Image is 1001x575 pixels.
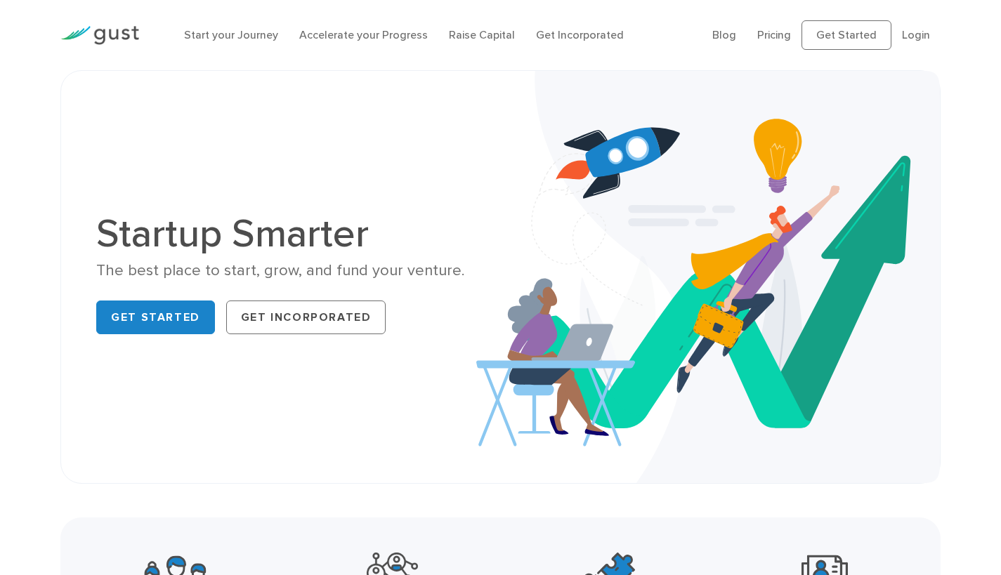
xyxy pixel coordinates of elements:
[536,28,624,41] a: Get Incorporated
[476,71,940,483] img: Startup Smarter Hero
[299,28,428,41] a: Accelerate your Progress
[712,28,736,41] a: Blog
[96,260,490,281] div: The best place to start, grow, and fund your venture.
[60,26,139,45] img: Gust Logo
[226,300,386,334] a: Get Incorporated
[802,20,891,50] a: Get Started
[449,28,515,41] a: Raise Capital
[96,214,490,253] h1: Startup Smarter
[902,28,930,41] a: Login
[96,300,215,334] a: Get Started
[757,28,791,41] a: Pricing
[184,28,278,41] a: Start your Journey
